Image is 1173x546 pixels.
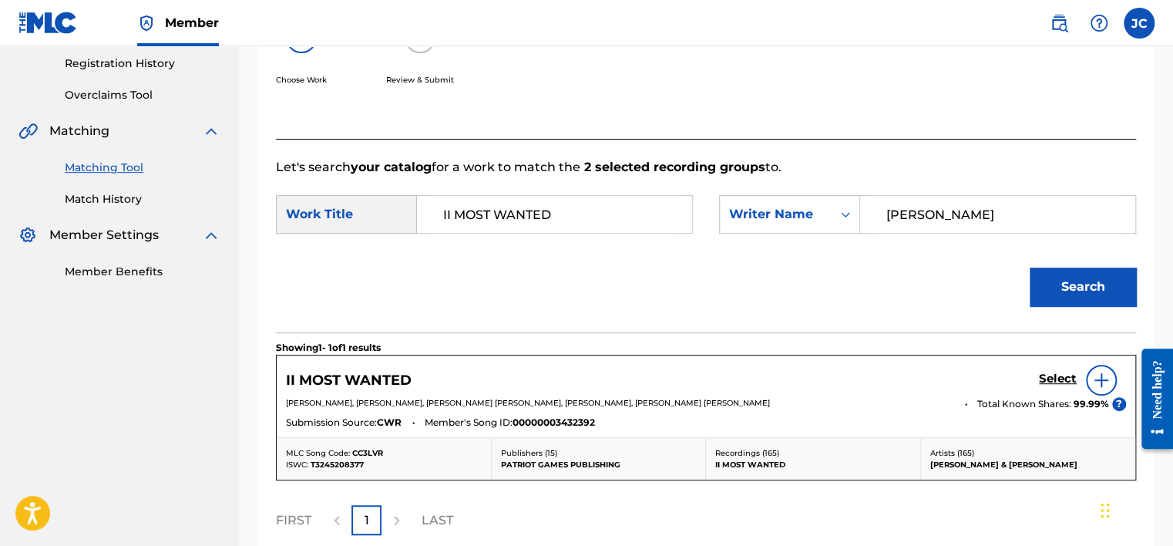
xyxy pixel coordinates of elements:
[18,226,37,244] img: Member Settings
[286,448,350,458] span: MLC Song Code:
[137,14,156,32] img: Top Rightsholder
[729,205,822,224] div: Writer Name
[1039,372,1077,386] h5: Select
[377,416,402,430] span: CWR
[501,459,697,470] p: PATRIOT GAMES PUBLISHING
[365,511,369,530] p: 1
[276,158,1136,177] p: Let's search for a work to match the to.
[930,447,1127,459] p: Artists ( 165 )
[580,160,765,174] strong: 2 selected recording groups
[165,14,219,32] span: Member
[351,160,432,174] strong: your catalog
[286,460,308,470] span: ISWC:
[65,191,220,207] a: Match History
[202,226,220,244] img: expand
[65,160,220,176] a: Matching Tool
[715,447,911,459] p: Recordings ( 165 )
[977,397,1074,411] span: Total Known Shares:
[1124,8,1155,39] div: User Menu
[1092,371,1111,389] img: info
[65,56,220,72] a: Registration History
[1044,8,1074,39] a: Public Search
[18,12,78,34] img: MLC Logo
[1050,14,1068,32] img: search
[1101,487,1110,534] div: Drag
[1112,397,1126,411] span: ?
[202,122,220,140] img: expand
[513,416,595,430] span: 00000003432392
[276,341,381,355] p: Showing 1 - 1 of 1 results
[65,87,220,103] a: Overclaims Tool
[49,226,159,244] span: Member Settings
[286,372,412,389] h5: II MOST WANTED
[65,264,220,280] a: Member Benefits
[49,122,109,140] span: Matching
[1084,8,1114,39] div: Help
[286,416,377,430] span: Submission Source:
[501,447,697,459] p: Publishers ( 15 )
[276,74,327,86] p: Choose Work
[276,177,1136,332] form: Search Form
[18,122,38,140] img: Matching
[386,74,454,86] p: Review & Submit
[422,511,453,530] p: LAST
[1030,268,1136,306] button: Search
[311,460,364,470] span: T3245208377
[425,416,513,430] span: Member's Song ID:
[1074,397,1109,411] span: 99.99 %
[1130,337,1173,461] iframe: Resource Center
[276,511,311,530] p: FIRST
[930,459,1127,470] p: [PERSON_NAME] & [PERSON_NAME]
[286,398,770,408] span: [PERSON_NAME], [PERSON_NAME], [PERSON_NAME] [PERSON_NAME], [PERSON_NAME], [PERSON_NAME] [PERSON_N...
[715,459,911,470] p: II MOST WANTED
[1090,14,1108,32] img: help
[1096,472,1173,546] iframe: Chat Widget
[352,448,383,458] span: CC3LVR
